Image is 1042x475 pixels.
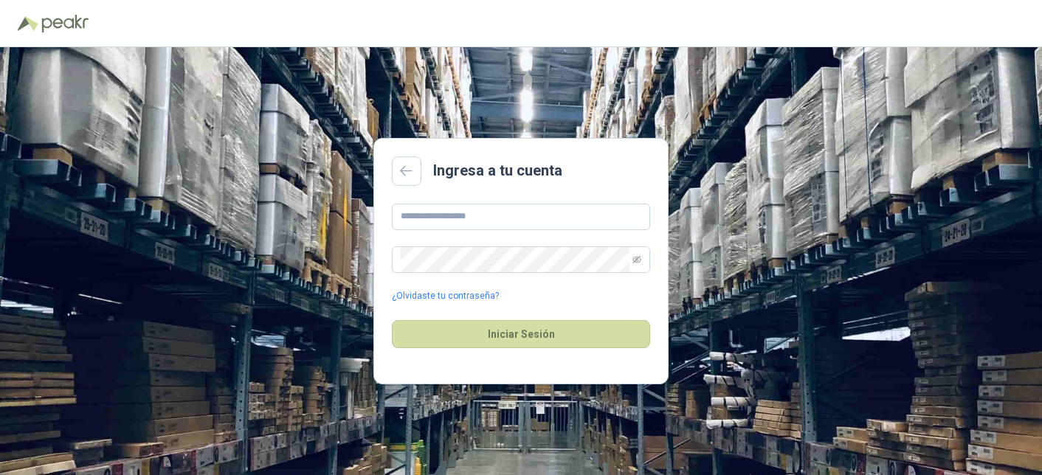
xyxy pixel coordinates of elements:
h2: Ingresa a tu cuenta [433,159,562,182]
a: ¿Olvidaste tu contraseña? [392,289,499,303]
img: Peakr [41,15,89,32]
button: Iniciar Sesión [392,320,650,348]
img: Logo [18,16,38,31]
span: eye-invisible [632,255,641,264]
